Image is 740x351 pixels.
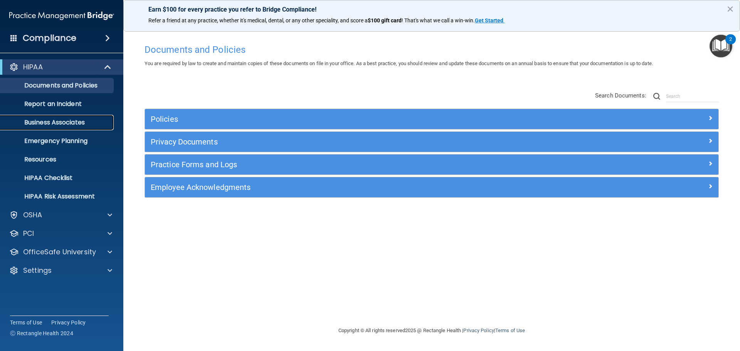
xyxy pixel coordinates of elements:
[145,60,653,66] span: You are required by law to create and maintain copies of these documents on file in your office. ...
[151,136,713,148] a: Privacy Documents
[23,229,34,238] p: PCI
[5,137,110,145] p: Emergency Planning
[5,193,110,200] p: HIPAA Risk Assessment
[151,158,713,171] a: Practice Forms and Logs
[151,181,713,193] a: Employee Acknowledgments
[475,17,503,24] strong: Get Started
[23,247,96,257] p: OfficeSafe University
[151,113,713,125] a: Policies
[10,329,73,337] span: Ⓒ Rectangle Health 2024
[145,45,719,55] h4: Documents and Policies
[151,115,569,123] h5: Policies
[710,35,732,57] button: Open Resource Center, 2 new notifications
[729,39,732,49] div: 2
[727,3,734,15] button: Close
[9,210,112,220] a: OSHA
[5,82,110,89] p: Documents and Policies
[23,210,42,220] p: OSHA
[151,160,569,169] h5: Practice Forms and Logs
[51,319,86,326] a: Privacy Policy
[23,33,76,44] h4: Compliance
[23,62,43,72] p: HIPAA
[475,17,505,24] a: Get Started
[5,100,110,108] p: Report an Incident
[495,327,525,333] a: Terms of Use
[9,266,112,275] a: Settings
[151,183,569,191] h5: Employee Acknowledgments
[10,319,42,326] a: Terms of Use
[463,327,494,333] a: Privacy Policy
[653,93,660,100] img: ic-search.3b580494.png
[9,229,112,238] a: PCI
[148,17,368,24] span: Refer a friend at any practice, whether it's medical, dental, or any other speciality, and score a
[595,92,646,99] span: Search Documents:
[5,156,110,163] p: Resources
[148,6,715,13] p: Earn $100 for every practice you refer to Bridge Compliance!
[291,318,572,343] div: Copyright © All rights reserved 2025 @ Rectangle Health | |
[5,174,110,182] p: HIPAA Checklist
[9,247,112,257] a: OfficeSafe University
[666,91,719,102] input: Search
[9,62,112,72] a: HIPAA
[368,17,402,24] strong: $100 gift card
[402,17,475,24] span: ! That's what we call a win-win.
[23,266,52,275] p: Settings
[5,119,110,126] p: Business Associates
[151,138,569,146] h5: Privacy Documents
[9,8,114,24] img: PMB logo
